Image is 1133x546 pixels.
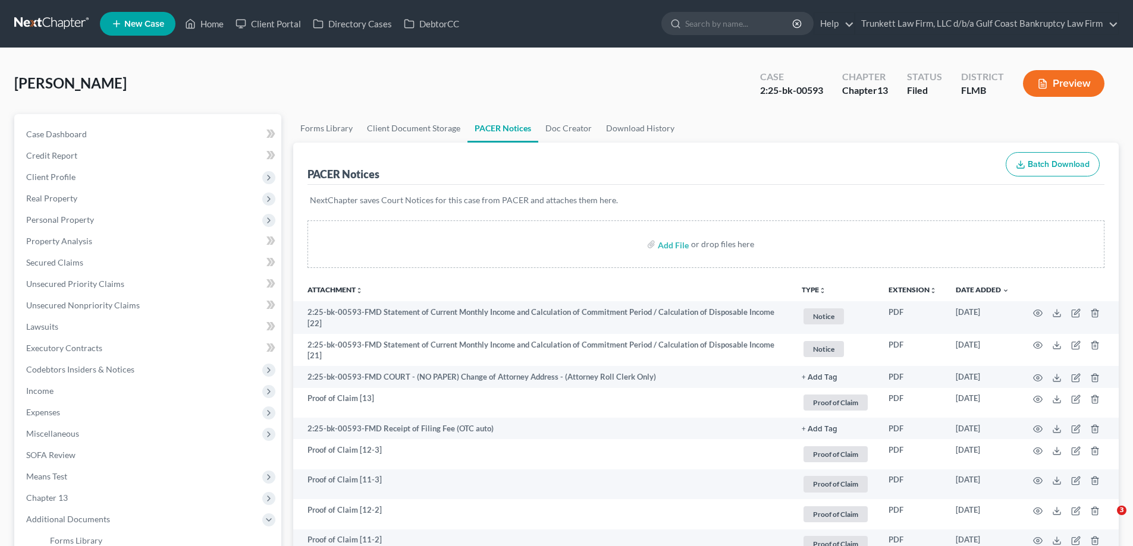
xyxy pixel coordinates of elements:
[946,301,1019,334] td: [DATE]
[26,471,67,481] span: Means Test
[879,366,946,387] td: PDF
[310,194,1102,206] p: NextChapter saves Court Notices for this case from PACER and attaches them here.
[293,114,360,143] a: Forms Library
[124,20,164,29] span: New Case
[1006,152,1100,177] button: Batch Download
[879,334,946,367] td: PDF
[467,114,538,143] a: PACER Notices
[26,279,124,289] span: Unsecured Priority Claims
[26,236,92,246] span: Property Analysis
[691,238,754,250] div: or drop files here
[50,535,102,545] span: Forms Library
[26,493,68,503] span: Chapter 13
[907,70,942,84] div: Status
[804,308,844,324] span: Notice
[293,334,792,367] td: 2:25-bk-00593-FMD Statement of Current Monthly Income and Calculation of Commitment Period / Calc...
[26,214,94,225] span: Personal Property
[14,74,127,91] span: [PERSON_NAME]
[879,439,946,469] td: PDF
[26,193,77,203] span: Real Property
[26,428,79,438] span: Miscellaneous
[293,301,792,334] td: 2:25-bk-00593-FMD Statement of Current Monthly Income and Calculation of Commitment Period / Calc...
[802,374,837,381] button: + Add Tag
[26,321,58,332] span: Lawsuits
[879,418,946,439] td: PDF
[802,423,870,434] a: + Add Tag
[17,231,281,252] a: Property Analysis
[398,13,465,34] a: DebtorCC
[907,84,942,97] div: Filed
[26,257,83,267] span: Secured Claims
[293,439,792,469] td: Proof of Claim [12-3]
[802,371,870,383] a: + Add Tag
[946,439,1019,469] td: [DATE]
[307,167,379,181] div: PACER Notices
[26,150,77,160] span: Credit Report
[802,425,837,433] button: + Add Tag
[946,388,1019,418] td: [DATE]
[26,300,140,310] span: Unsecured Nonpriority Claims
[879,499,946,529] td: PDF
[879,388,946,418] td: PDF
[26,407,60,417] span: Expenses
[760,84,823,97] div: 2:25-bk-00593
[760,70,823,84] div: Case
[230,13,307,34] a: Client Portal
[842,70,888,84] div: Chapter
[814,13,854,34] a: Help
[804,506,868,522] span: Proof of Claim
[356,287,363,294] i: unfold_more
[819,287,826,294] i: unfold_more
[855,13,1118,34] a: Trunkett Law Firm, LLC d/b/a Gulf Coast Bankruptcy Law Firm
[599,114,682,143] a: Download History
[804,341,844,357] span: Notice
[804,476,868,492] span: Proof of Claim
[17,295,281,316] a: Unsecured Nonpriority Claims
[1028,159,1090,169] span: Batch Download
[17,444,281,466] a: SOFA Review
[802,307,870,326] a: Notice
[802,474,870,494] a: Proof of Claim
[293,366,792,387] td: 2:25-bk-00593-FMD COURT - (NO PAPER) Change of Attorney Address - (Attorney Roll Clerk Only)
[26,514,110,524] span: Additional Documents
[17,337,281,359] a: Executory Contracts
[877,84,888,96] span: 13
[879,301,946,334] td: PDF
[804,446,868,462] span: Proof of Claim
[293,499,792,529] td: Proof of Claim [12-2]
[956,285,1009,294] a: Date Added expand_more
[802,393,870,412] a: Proof of Claim
[802,286,826,294] button: TYPEunfold_more
[685,12,794,34] input: Search by name...
[307,13,398,34] a: Directory Cases
[889,285,937,294] a: Extensionunfold_more
[293,418,792,439] td: 2:25-bk-00593-FMD Receipt of Filing Fee (OTC auto)
[946,499,1019,529] td: [DATE]
[946,469,1019,500] td: [DATE]
[804,394,868,411] span: Proof of Claim
[879,469,946,500] td: PDF
[961,70,1004,84] div: District
[17,316,281,337] a: Lawsuits
[930,287,937,294] i: unfold_more
[17,124,281,145] a: Case Dashboard
[26,364,134,374] span: Codebtors Insiders & Notices
[802,504,870,524] a: Proof of Claim
[1002,287,1009,294] i: expand_more
[26,172,76,182] span: Client Profile
[360,114,467,143] a: Client Document Storage
[26,129,87,139] span: Case Dashboard
[293,469,792,500] td: Proof of Claim [11-3]
[179,13,230,34] a: Home
[17,252,281,273] a: Secured Claims
[293,388,792,418] td: Proof of Claim [13]
[946,366,1019,387] td: [DATE]
[26,386,54,396] span: Income
[17,273,281,295] a: Unsecured Priority Claims
[26,343,102,353] span: Executory Contracts
[307,285,363,294] a: Attachmentunfold_more
[802,444,870,464] a: Proof of Claim
[802,339,870,359] a: Notice
[1093,506,1121,534] iframe: Intercom live chat
[17,145,281,166] a: Credit Report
